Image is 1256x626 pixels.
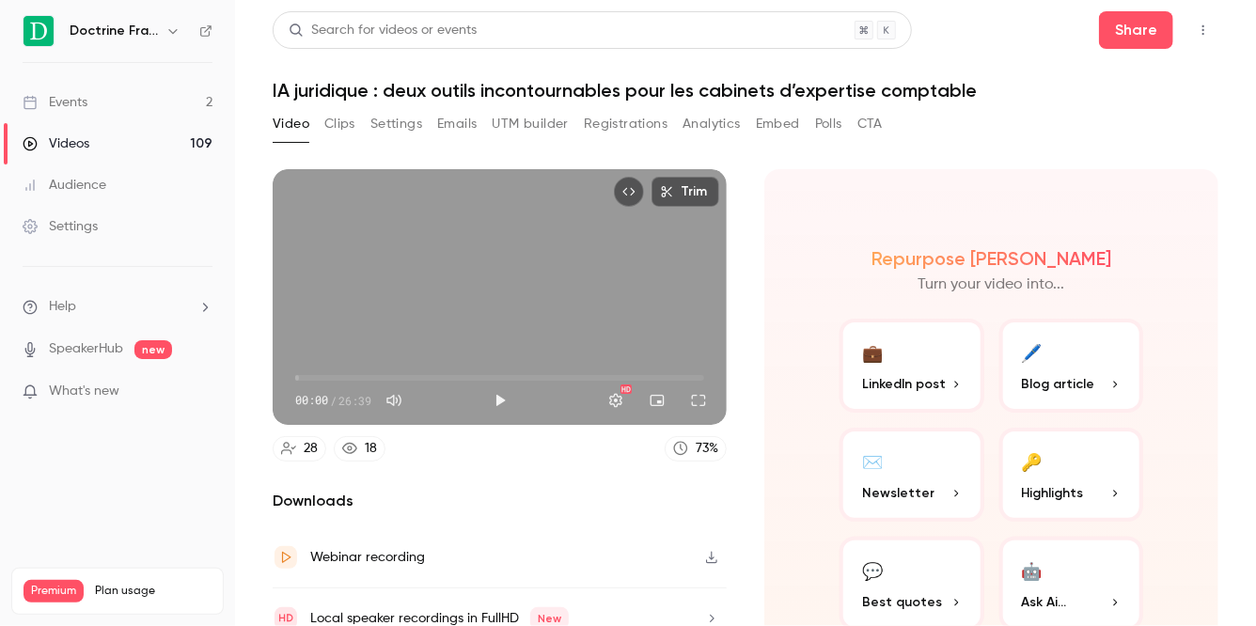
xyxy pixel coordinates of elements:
[862,483,934,503] span: Newsletter
[665,436,727,462] a: 73%
[365,439,377,459] div: 18
[756,109,800,139] button: Embed
[999,428,1144,522] button: 🔑Highlights
[324,109,355,139] button: Clips
[273,490,727,512] h2: Downloads
[999,319,1144,413] button: 🖊️Blog article
[295,392,371,409] div: 00:00
[23,134,89,153] div: Videos
[24,580,84,603] span: Premium
[190,383,212,400] iframe: Noticeable Trigger
[815,109,842,139] button: Polls
[840,319,984,413] button: 💼LinkedIn post
[584,109,667,139] button: Registrations
[862,374,946,394] span: LinkedIn post
[310,546,425,569] div: Webinar recording
[49,339,123,359] a: SpeakerHub
[840,428,984,522] button: ✉️Newsletter
[134,340,172,359] span: new
[23,217,98,236] div: Settings
[652,177,719,207] button: Trim
[23,297,212,317] li: help-dropdown-opener
[862,337,883,367] div: 💼
[620,384,632,394] div: HD
[1022,556,1043,585] div: 🤖
[273,436,326,462] a: 28
[862,556,883,585] div: 💬
[1188,15,1218,45] button: Top Bar Actions
[597,382,635,419] button: Settings
[1022,446,1043,476] div: 🔑
[273,79,1218,102] h1: IA juridique : deux outils incontournables pour les cabinets d’expertise comptable
[871,247,1111,270] h2: Repurpose [PERSON_NAME]
[857,109,883,139] button: CTA
[638,382,676,419] button: Turn on miniplayer
[493,109,569,139] button: UTM builder
[23,176,106,195] div: Audience
[330,392,337,409] span: /
[24,16,54,46] img: Doctrine France
[338,392,371,409] span: 26:39
[375,382,413,419] button: Mute
[1022,337,1043,367] div: 🖊️
[273,109,309,139] button: Video
[696,439,718,459] div: 73 %
[680,382,717,419] button: Full screen
[49,382,119,401] span: What's new
[289,21,477,40] div: Search for videos or events
[862,446,883,476] div: ✉️
[683,109,741,139] button: Analytics
[918,274,1065,296] p: Turn your video into...
[862,592,942,612] span: Best quotes
[614,177,644,207] button: Embed video
[437,109,477,139] button: Emails
[1022,374,1095,394] span: Blog article
[481,382,519,419] button: Play
[334,436,385,462] a: 18
[95,584,212,599] span: Plan usage
[1022,592,1067,612] span: Ask Ai...
[70,22,158,40] h6: Doctrine France
[304,439,318,459] div: 28
[1022,483,1084,503] span: Highlights
[23,93,87,112] div: Events
[1099,11,1173,49] button: Share
[370,109,422,139] button: Settings
[295,392,328,409] span: 00:00
[49,297,76,317] span: Help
